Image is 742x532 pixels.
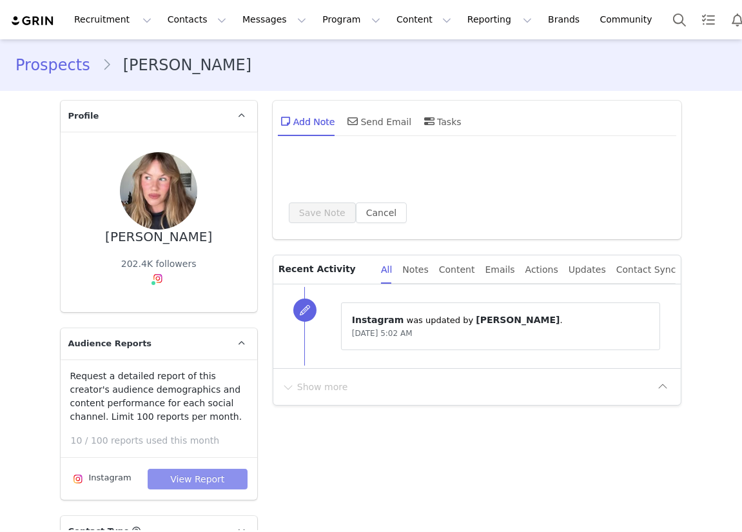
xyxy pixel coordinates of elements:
[160,5,234,34] button: Contacts
[460,5,540,34] button: Reporting
[68,337,152,350] span: Audience Reports
[476,315,560,325] span: [PERSON_NAME]
[235,5,314,34] button: Messages
[70,471,132,487] div: Instagram
[278,106,335,137] div: Add Note
[694,5,723,34] a: Tasks
[10,15,55,27] img: grin logo
[525,255,558,284] div: Actions
[281,377,349,397] button: Show more
[356,202,407,223] button: Cancel
[439,255,475,284] div: Content
[592,5,666,34] a: Community
[422,106,462,137] div: Tasks
[616,255,676,284] div: Contact Sync
[66,5,159,34] button: Recruitment
[352,313,650,327] p: ⁨ ⁩ was updated by ⁨ ⁩.
[105,230,212,244] div: [PERSON_NAME]
[70,369,248,424] p: Request a detailed report of this creator's audience demographics and content performance for eac...
[120,152,197,230] img: 21926e18-495d-4c8f-af5d-6a03096be0d7.jpg
[289,202,356,223] button: Save Note
[148,469,248,489] button: View Report
[540,5,591,34] a: Brands
[381,255,392,284] div: All
[665,5,694,34] button: Search
[346,106,412,137] div: Send Email
[71,434,257,448] p: 10 / 100 reports used this month
[315,5,388,34] button: Program
[402,255,428,284] div: Notes
[68,110,99,123] span: Profile
[569,255,606,284] div: Updates
[485,255,515,284] div: Emails
[121,257,197,271] div: 202.4K followers
[73,474,83,484] img: instagram.svg
[15,54,102,77] a: Prospects
[153,273,163,284] img: instagram.svg
[352,329,413,338] span: [DATE] 5:02 AM
[352,315,404,325] span: Instagram
[278,255,371,284] p: Recent Activity
[389,5,459,34] button: Content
